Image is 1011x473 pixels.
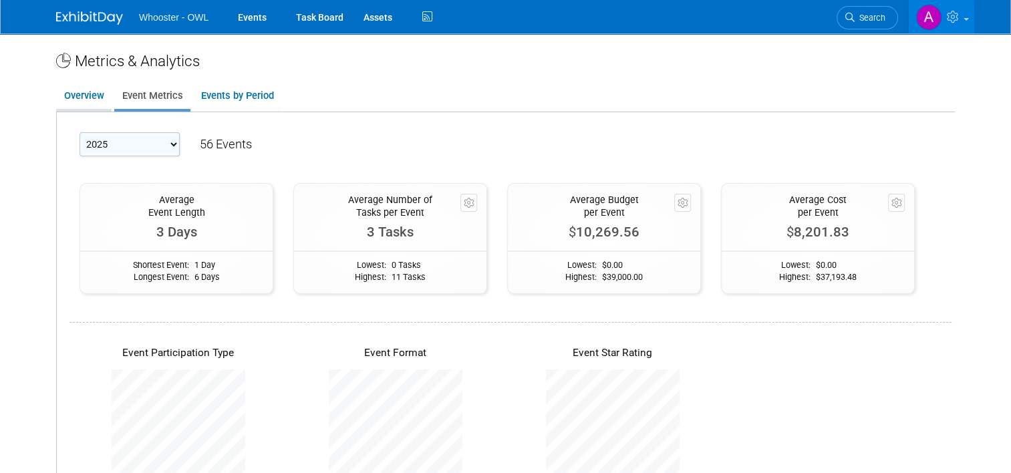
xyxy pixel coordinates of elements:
[602,272,607,282] span: $
[597,271,643,283] td: 39,000.00
[811,271,857,283] td: 37,193.48
[355,259,386,271] td: Lowest:
[133,271,189,283] td: Longest Event:
[816,260,821,270] span: $
[320,345,470,360] div: Event Format
[565,259,597,271] td: Lowest:
[602,260,607,270] span: $
[294,222,486,242] div: 3 Tasks
[355,271,386,283] td: Highest:
[722,222,914,242] div: 8,201.83
[189,271,220,283] td: 6 Days
[200,136,252,153] div: 56 Events
[569,224,576,240] span: $
[537,345,688,360] div: Event Star Rating
[56,11,123,25] img: ExhibitDay
[80,222,273,242] div: 3 Days
[597,259,643,271] td: 0.00
[114,83,190,109] a: Event Metrics
[837,6,898,29] a: Search
[103,345,253,360] div: Event Participation Type
[56,83,112,109] a: Overview
[189,259,220,271] td: 1 Day
[786,224,794,240] span: $
[779,259,811,271] td: Lowest:
[565,271,597,283] td: Highest:
[133,259,189,271] td: Shortest Event:
[855,13,885,23] span: Search
[816,272,821,282] span: $
[916,5,942,30] img: Abe Romero
[779,271,811,283] td: Highest:
[193,83,281,109] a: Events by Period
[386,271,426,283] td: 11 Tasks
[139,12,208,23] span: Whooster - OWL
[80,194,273,218] div: Average Event Length
[811,259,857,271] td: 0.00
[56,50,955,71] div: Metrics & Analytics
[508,222,700,242] div: 10,269.56
[386,259,426,271] td: 0 Tasks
